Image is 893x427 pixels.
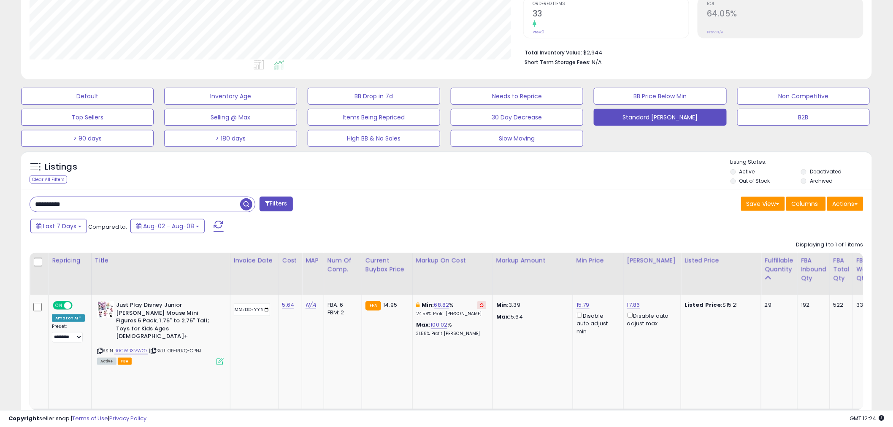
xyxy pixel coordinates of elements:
div: [PERSON_NAME] [627,256,677,265]
div: % [416,301,486,317]
div: ASIN: [97,301,224,364]
div: Min Price [576,256,620,265]
i: This overrides the store level min markup for this listing [416,302,419,308]
div: Title [95,256,227,265]
div: Current Buybox Price [365,256,409,274]
th: The percentage added to the cost of goods (COGS) that forms the calculator for Min & Max prices. [412,253,493,295]
div: Clear All Filters [30,176,67,184]
div: Markup Amount [496,256,569,265]
a: 68.82 [434,301,449,309]
a: Privacy Policy [109,414,146,422]
div: Markup on Cost [416,256,489,265]
label: Out of Stock [739,177,770,184]
button: Filters [260,197,292,211]
div: FBA Total Qty [833,256,850,283]
button: B2B [737,109,870,126]
div: Preset: [52,324,85,343]
div: Invoice Date [234,256,275,265]
span: Aug-02 - Aug-08 [143,222,194,230]
span: OFF [71,302,85,309]
span: Compared to: [88,223,127,231]
div: MAP [306,256,320,265]
li: $2,944 [525,47,857,57]
b: Min: [422,301,434,309]
div: % [416,321,486,337]
b: Short Term Storage Fees: [525,59,590,66]
button: > 90 days [21,130,154,147]
div: 192 [801,301,823,309]
div: 522 [833,301,847,309]
span: ROI [707,2,863,6]
div: Amazon AI * [52,314,85,322]
div: 330 [857,301,889,309]
button: Inventory Age [164,88,297,105]
div: Disable auto adjust min [576,311,617,335]
div: Fulfillable Quantity [765,256,794,274]
button: Actions [827,197,863,211]
button: 30 Day Decrease [451,109,583,126]
span: 2025-08-17 12:24 GMT [850,414,885,422]
div: FBA Warehouse Qty [857,256,892,283]
button: Standard [PERSON_NAME] [594,109,726,126]
span: ON [54,302,64,309]
div: Displaying 1 to 1 of 1 items [796,241,863,249]
a: 5.64 [282,301,295,309]
strong: Copyright [8,414,39,422]
button: Items Being Repriced [308,109,440,126]
span: 14.95 [383,301,397,309]
p: 31.58% Profit [PERSON_NAME] [416,331,486,337]
button: Top Sellers [21,109,154,126]
small: Prev: N/A [707,30,723,35]
button: Non Competitive [737,88,870,105]
button: Selling @ Max [164,109,297,126]
b: Listed Price: [685,301,723,309]
div: FBM: 2 [327,309,355,316]
small: FBA [365,301,381,311]
b: Total Inventory Value: [525,49,582,56]
button: BB Price Below Min [594,88,726,105]
div: FBA: 6 [327,301,355,309]
button: Needs to Reprice [451,88,583,105]
img: 51f1giE8XWL._SL40_.jpg [97,301,114,318]
i: Revert to store-level Min Markup [480,303,484,307]
h2: 33 [533,9,689,20]
small: Prev: 0 [533,30,544,35]
div: Num of Comp. [327,256,358,274]
h2: 64.05% [707,9,863,20]
span: N/A [592,58,602,66]
button: Default [21,88,154,105]
p: 3.39 [496,301,566,309]
button: Last 7 Days [30,219,87,233]
a: 100.02 [431,321,448,329]
th: CSV column name: cust_attr_3_Invoice Date [230,253,279,295]
div: 29 [765,301,791,309]
p: Listing States: [731,158,872,166]
div: seller snap | | [8,415,146,423]
button: BB Drop in 7d [308,88,440,105]
div: $15.21 [685,301,755,309]
a: 17.86 [627,301,640,309]
span: All listings currently available for purchase on Amazon [97,358,116,365]
strong: Max: [496,313,511,321]
button: Columns [786,197,826,211]
div: Listed Price [685,256,758,265]
p: 5.64 [496,313,566,321]
strong: Min: [496,301,509,309]
a: B0CWB3VWG7 [114,347,148,354]
div: FBA inbound Qty [801,256,826,283]
div: Repricing [52,256,88,265]
span: Last 7 Days [43,222,76,230]
h5: Listings [45,161,77,173]
button: High BB & No Sales [308,130,440,147]
b: Max: [416,321,431,329]
button: Slow Moving [451,130,583,147]
p: 24.58% Profit [PERSON_NAME] [416,311,486,317]
span: FBA [118,358,132,365]
button: > 180 days [164,130,297,147]
button: Aug-02 - Aug-08 [130,219,205,233]
div: Cost [282,256,299,265]
span: Columns [792,200,818,208]
a: Terms of Use [72,414,108,422]
a: N/A [306,301,316,309]
span: Ordered Items [533,2,689,6]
